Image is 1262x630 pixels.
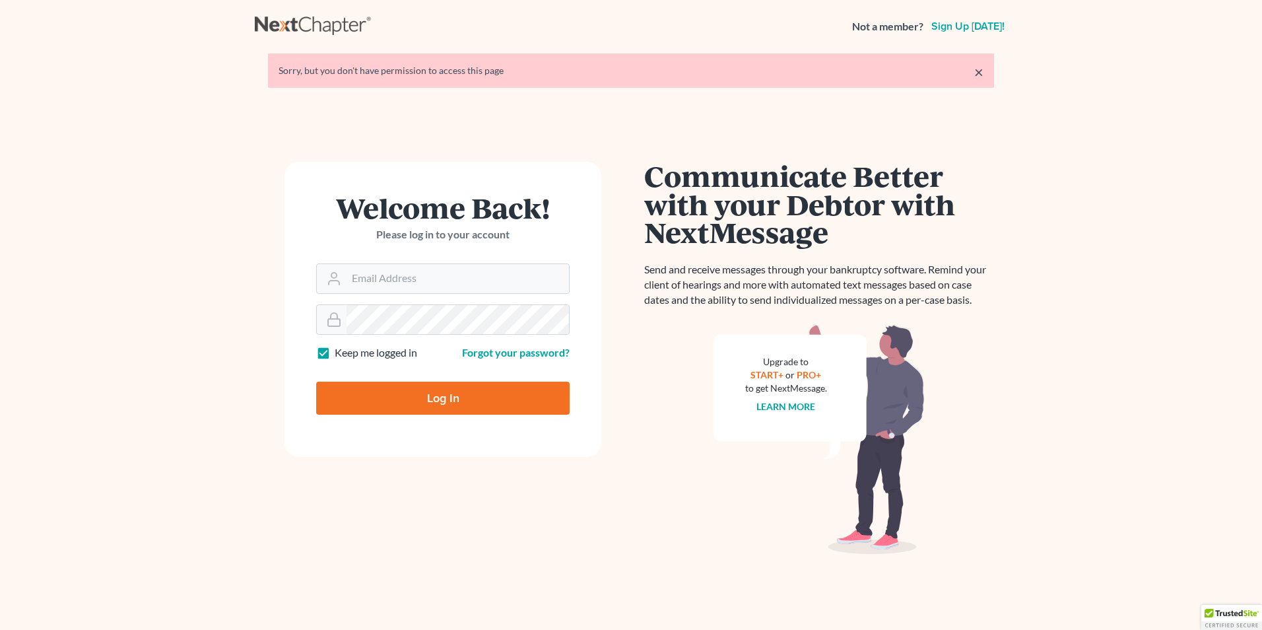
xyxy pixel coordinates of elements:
h1: Communicate Better with your Debtor with NextMessage [644,162,994,246]
img: nextmessage_bg-59042aed3d76b12b5cd301f8e5b87938c9018125f34e5fa2b7a6b67550977c72.svg [714,324,925,555]
label: Keep me logged in [335,345,417,361]
div: Sorry, but you don't have permission to access this page [279,64,983,77]
div: TrustedSite Certified [1201,605,1262,630]
span: or [786,369,795,380]
strong: Not a member? [852,19,923,34]
div: to get NextMessage. [745,382,827,395]
a: START+ [751,369,784,380]
input: Email Address [347,264,569,293]
a: × [974,64,983,80]
p: Please log in to your account [316,227,570,242]
input: Log In [316,382,570,415]
h1: Welcome Back! [316,193,570,222]
div: Upgrade to [745,355,827,368]
p: Send and receive messages through your bankruptcy software. Remind your client of hearings and mo... [644,262,994,308]
a: Sign up [DATE]! [929,21,1007,32]
a: Forgot your password? [462,346,570,359]
a: Learn more [757,401,816,412]
a: PRO+ [797,369,822,380]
